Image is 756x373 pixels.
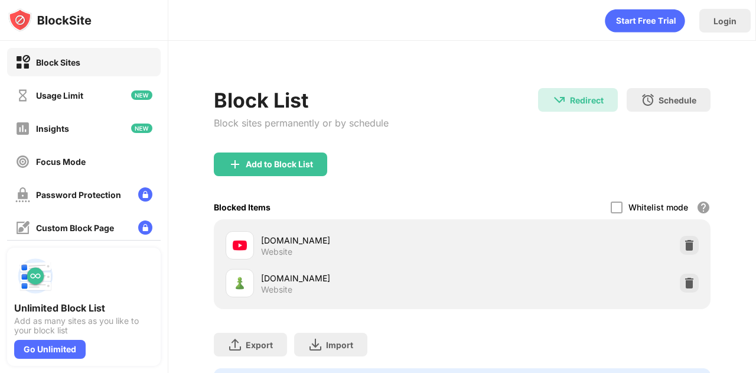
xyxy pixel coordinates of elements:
div: Block List [214,88,389,112]
img: time-usage-off.svg [15,88,30,103]
div: Add as many sites as you like to your block list [14,316,154,335]
div: Custom Block Page [36,223,114,233]
img: new-icon.svg [131,90,152,100]
div: Blocked Items [214,202,271,212]
img: new-icon.svg [131,124,152,133]
img: insights-off.svg [15,121,30,136]
img: lock-menu.svg [138,187,152,202]
div: Export [246,340,273,350]
div: Add to Block List [246,160,313,169]
div: Whitelist mode [628,202,688,212]
div: Schedule [659,95,696,105]
div: Go Unlimited [14,340,86,359]
div: Website [261,246,292,257]
div: animation [605,9,685,33]
img: password-protection-off.svg [15,187,30,202]
div: Block Sites [36,57,80,67]
div: Focus Mode [36,157,86,167]
img: lock-menu.svg [138,220,152,235]
div: Website [261,284,292,295]
img: push-block-list.svg [14,255,57,297]
img: block-on.svg [15,55,30,70]
div: Unlimited Block List [14,302,154,314]
div: Insights [36,124,69,134]
div: [DOMAIN_NAME] [261,234,462,246]
img: favicons [233,238,247,252]
img: logo-blocksite.svg [8,8,92,32]
div: Usage Limit [36,90,83,100]
img: customize-block-page-off.svg [15,220,30,235]
div: Redirect [570,95,604,105]
div: Login [713,16,737,26]
div: Block sites permanently or by schedule [214,117,389,129]
img: focus-off.svg [15,154,30,169]
div: [DOMAIN_NAME] [261,272,462,284]
div: Import [326,340,353,350]
div: Password Protection [36,190,121,200]
img: favicons [233,276,247,290]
